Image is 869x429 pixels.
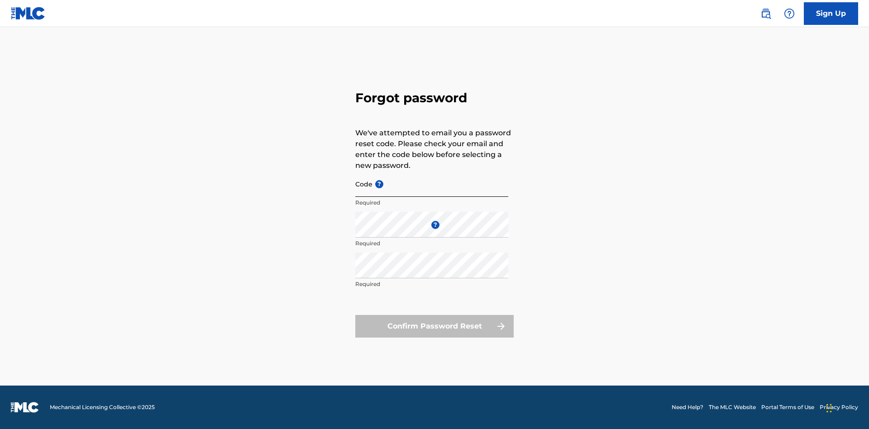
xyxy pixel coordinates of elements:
span: ? [375,180,383,188]
a: Public Search [757,5,775,23]
a: The MLC Website [709,403,756,411]
p: We've attempted to email you a password reset code. Please check your email and enter the code be... [355,128,514,171]
a: Portal Terms of Use [761,403,814,411]
a: Need Help? [672,403,703,411]
p: Required [355,239,508,248]
img: MLC Logo [11,7,46,20]
p: Required [355,199,508,207]
img: logo [11,402,39,413]
a: Privacy Policy [820,403,858,411]
span: ? [431,221,439,229]
img: search [760,8,771,19]
p: Required [355,280,508,288]
iframe: Chat Widget [824,386,869,429]
span: Mechanical Licensing Collective © 2025 [50,403,155,411]
h3: Forgot password [355,90,514,106]
img: help [784,8,795,19]
div: Drag [826,395,832,422]
a: Sign Up [804,2,858,25]
div: Help [780,5,798,23]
